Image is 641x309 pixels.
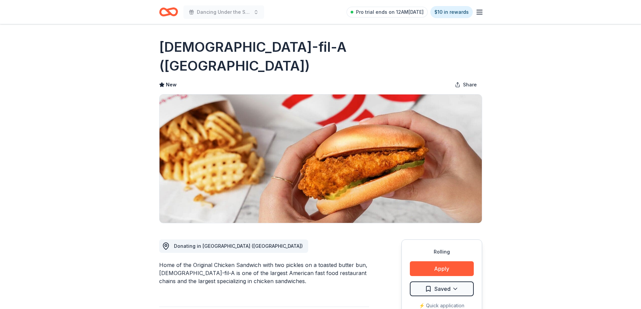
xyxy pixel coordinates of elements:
[434,284,451,293] span: Saved
[450,78,482,91] button: Share
[410,281,474,296] button: Saved
[347,7,428,17] a: Pro trial ends on 12AM[DATE]
[463,81,477,89] span: Share
[430,6,473,18] a: $10 in rewards
[356,8,424,16] span: Pro trial ends on 12AM[DATE]
[159,38,482,75] h1: [DEMOGRAPHIC_DATA]-fil-A ([GEOGRAPHIC_DATA])
[410,261,474,276] button: Apply
[166,81,177,89] span: New
[159,261,369,285] div: Home of the Original Chicken Sandwich with two pickles on a toasted butter bun, [DEMOGRAPHIC_DATA...
[159,4,178,20] a: Home
[159,94,482,223] img: Image for Chick-fil-A (Los Angeles)
[410,248,474,256] div: Rolling
[197,8,251,16] span: Dancing Under the Starts
[183,5,264,19] button: Dancing Under the Starts
[174,243,303,249] span: Donating in [GEOGRAPHIC_DATA] ([GEOGRAPHIC_DATA])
